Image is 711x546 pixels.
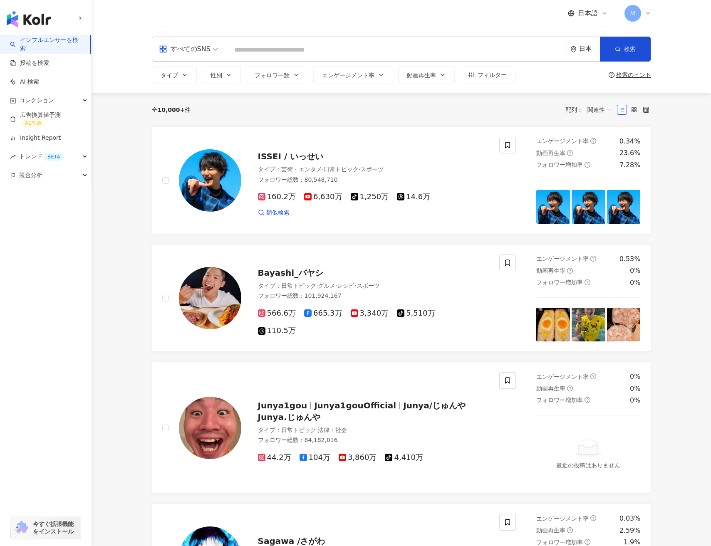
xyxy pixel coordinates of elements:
[572,190,605,224] img: post-image
[44,153,63,161] div: BETA
[152,244,651,352] a: KOL AvatarBayashi_バヤシタイプ：日常トピック·グルメ·レシピ·スポーツフォロワー総数：101,924,167566.6万665.3万3,340万5,510万110.5万エンゲー...
[630,384,640,393] div: 0%
[536,385,565,392] span: 動画再生率
[565,103,617,116] div: 配列：
[258,426,490,435] div: タイプ ：
[211,72,222,79] span: 性別
[607,308,641,341] img: post-image
[152,126,651,234] a: KOL AvatarISSEI / いっせいタイプ：芸術・エンタメ·日常トピック·スポーツフォロワー総数：80,548,710160.2万6,630万1,250万14.6万類似検索エンゲージメン...
[556,461,620,470] div: 最近の投稿はありません
[335,282,337,289] span: ·
[536,190,570,224] img: post-image
[258,282,490,290] div: タイプ ：
[536,267,565,274] span: 動画再生率
[33,520,78,535] span: 今すぐ拡張機能をインストール
[630,266,640,275] div: 0%
[316,282,318,289] span: ·
[619,137,641,146] div: 0.34%
[536,161,583,168] span: フォロワー増加率
[619,254,641,264] div: 0.53%
[13,521,29,534] img: chrome extension
[460,67,515,83] button: フィルター
[536,527,565,534] span: 動画再生率
[255,72,290,79] span: フォロワー数
[578,9,598,18] span: 日本語
[281,427,316,433] span: 日常トピック
[10,154,16,160] span: rise
[339,453,377,462] span: 3,860万
[258,326,296,335] span: 110.5万
[567,150,573,156] span: question-circle
[619,514,641,523] div: 0.03%
[359,166,360,173] span: ·
[354,282,356,289] span: ·
[316,427,318,433] span: ·
[624,46,636,52] span: 検索
[258,209,290,217] a: 類似検索
[351,193,389,201] span: 1,250万
[616,72,651,78] div: 検索のヒント
[11,516,81,539] a: chrome extension今すぐ拡張機能をインストール
[152,67,197,83] button: タイプ
[314,400,396,410] span: Junya1gouOfficial
[351,309,389,318] span: 3,340万
[258,176,490,184] div: フォロワー総数 ： 80,548,710
[585,162,590,168] span: question-circle
[179,397,241,459] img: KOL Avatar
[322,166,324,173] span: ·
[258,166,490,174] div: タイプ ：
[360,166,384,173] span: スポーツ
[567,268,573,274] span: question-circle
[536,255,589,262] span: エンゲージメント率
[19,147,63,166] span: トレンド
[10,134,61,142] a: Insight Report
[579,45,600,52] div: 日本
[590,373,596,379] span: question-circle
[600,37,651,62] button: 検索
[536,279,583,286] span: フォロワー増加率
[10,111,84,128] a: 広告換算値予測ALPHA
[587,103,612,116] span: 関連性
[19,91,54,110] span: コレクション
[630,372,640,381] div: 0%
[281,282,316,289] span: 日常トピック
[313,67,393,83] button: エンゲージメント率
[609,72,614,78] span: question-circle
[179,267,241,329] img: KOL Avatar
[607,190,641,224] img: post-image
[159,45,167,53] span: appstore
[179,149,241,212] img: KOL Avatar
[10,59,49,67] a: 投稿を検索
[318,282,335,289] span: グルメ
[202,67,241,83] button: 性別
[385,453,423,462] span: 4,410万
[300,453,330,462] span: 104万
[585,539,590,545] span: question-circle
[590,256,596,262] span: question-circle
[478,72,507,78] span: フィルター
[322,72,374,79] span: エンゲージメント率
[324,166,359,173] span: 日常トピック
[10,36,84,52] a: searchインフルエンサーを検索
[152,362,651,494] a: KOL AvatarJunya1gouJunya1gouOfficialJunya/じゅんやJunya.じゅんやタイプ：日常トピック·法律・社会フォロワー総数：84,182,01644.2万10...
[630,9,635,18] span: M
[258,536,325,546] span: Sagawa /さがわ
[258,309,296,318] span: 566.6万
[161,72,178,79] span: タイプ
[536,373,589,380] span: エンゲージメント率
[397,309,435,318] span: 5,510万
[572,308,605,341] img: post-image
[630,396,640,405] div: 0%
[630,278,640,287] div: 0%
[266,209,290,217] span: 類似検索
[536,150,565,156] span: 動画再生率
[258,436,490,445] div: フォロワー総数 ： 84,182,016
[403,400,466,410] span: Junya/じゅんや
[357,282,380,289] span: スポーツ
[158,106,185,113] span: 10,000+
[567,527,573,533] span: question-circle
[337,282,354,289] span: レシピ
[281,166,322,173] span: 芸術・エンタメ
[590,138,596,144] span: question-circle
[304,193,342,201] span: 6,630万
